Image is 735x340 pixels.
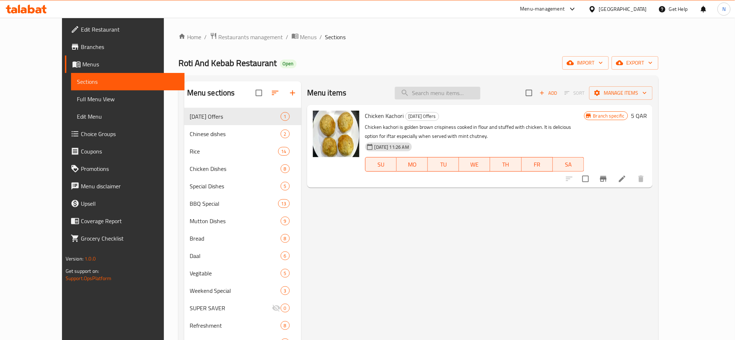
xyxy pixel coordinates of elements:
span: Add item [537,87,560,99]
div: Bread8 [184,230,301,247]
span: 9 [281,218,289,225]
span: Promotions [81,164,179,173]
a: Support.OpsPlatform [66,274,112,283]
li: / [286,33,289,41]
button: export [612,56,658,70]
span: 5 [281,270,289,277]
div: items [278,199,290,208]
div: items [281,286,290,295]
a: Edit Restaurant [65,21,185,38]
div: items [281,164,290,173]
span: 14 [278,148,289,155]
div: Bread [190,234,281,243]
button: Add section [284,84,301,102]
input: search [395,87,480,99]
span: WE [462,159,487,170]
span: 6 [281,253,289,259]
span: Open [280,61,297,67]
button: delete [632,170,650,188]
a: Edit menu item [618,175,627,183]
span: MO [400,159,425,170]
span: [DATE] 11:26 AM [372,144,412,151]
div: Weekend Special3 [184,282,301,299]
span: Menus [82,60,179,69]
span: Full Menu View [77,95,179,103]
span: TU [431,159,456,170]
h6: 5 QAR [631,111,647,121]
div: Refreshment [190,321,281,330]
span: Chicken Kachori [365,110,404,121]
span: Sort sections [267,84,284,102]
div: Special Dishes5 [184,177,301,195]
button: MO [397,157,428,172]
span: Vegitable [190,269,281,278]
div: Daal6 [184,247,301,265]
a: Menus [65,56,185,73]
button: TH [490,157,521,172]
span: FR [525,159,550,170]
div: Refreshment8 [184,317,301,334]
span: Edit Menu [77,112,179,121]
span: Edit Restaurant [81,25,179,34]
span: 8 [281,235,289,242]
a: Promotions [65,160,185,177]
span: Select to update [578,171,593,187]
img: Chicken Kachori [313,111,359,157]
a: Edit Menu [71,108,185,125]
span: import [568,58,603,67]
span: Version: [66,254,83,263]
button: FR [522,157,553,172]
div: Vegitable5 [184,265,301,282]
div: items [281,217,290,225]
div: items [281,321,290,330]
span: Mutton Dishes [190,217,281,225]
a: Grocery Checklist [65,230,185,247]
span: Branch specific [590,112,628,119]
a: Coverage Report [65,212,185,230]
span: 2 [281,131,289,138]
a: Sections [71,73,185,90]
span: Choice Groups [81,130,179,138]
span: Restaurants management [219,33,283,41]
span: [DATE] Offers [406,112,439,120]
button: Add [537,87,560,99]
span: TH [493,159,519,170]
span: Select section [521,85,537,101]
svg: Inactive section [272,304,281,312]
span: SUPER SAVER [190,304,272,312]
a: Menus [292,32,317,42]
span: 1.0.0 [84,254,96,263]
span: Add [538,89,558,97]
div: items [281,234,290,243]
span: Rice [190,147,278,156]
div: [DATE] Offers1 [184,108,301,125]
span: export [618,58,653,67]
span: Special Dishes [190,182,281,191]
div: items [281,130,290,138]
a: Coupons [65,143,185,160]
span: 13 [278,200,289,207]
div: Mutton Dishes9 [184,212,301,230]
li: / [320,33,322,41]
span: Get support on: [66,266,99,276]
button: SA [553,157,584,172]
span: Daal [190,251,281,260]
span: 5 [281,183,289,190]
span: Grocery Checklist [81,234,179,243]
h2: Menu items [307,87,347,98]
div: Rice14 [184,143,301,160]
a: Home [178,33,202,41]
button: TU [428,157,459,172]
button: Branch-specific-item [595,170,612,188]
span: Manage items [595,89,647,98]
span: Branches [81,42,179,51]
span: BBQ Special [190,199,278,208]
div: Chinese dishes [190,130,281,138]
span: Select section first [560,87,589,99]
div: items [281,112,290,121]
div: Chicken Dishes8 [184,160,301,177]
div: items [281,269,290,278]
span: 3 [281,287,289,294]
